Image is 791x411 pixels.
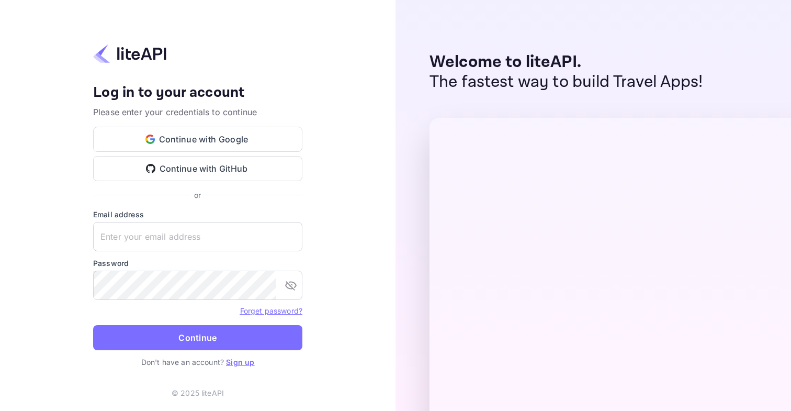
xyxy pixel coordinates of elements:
p: Please enter your credentials to continue [93,106,302,118]
p: The fastest way to build Travel Apps! [430,72,703,92]
button: Continue with Google [93,127,302,152]
label: Email address [93,209,302,220]
a: Sign up [226,358,254,366]
a: Forget password? [240,305,302,316]
h4: Log in to your account [93,84,302,102]
img: liteapi [93,43,166,64]
input: Enter your email address [93,222,302,251]
a: Forget password? [240,306,302,315]
button: Continue [93,325,302,350]
label: Password [93,258,302,269]
p: Don't have an account? [93,357,302,368]
button: toggle password visibility [280,275,301,296]
p: © 2025 liteAPI [172,387,224,398]
button: Continue with GitHub [93,156,302,181]
p: or [194,190,201,201]
p: Welcome to liteAPI. [430,52,703,72]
